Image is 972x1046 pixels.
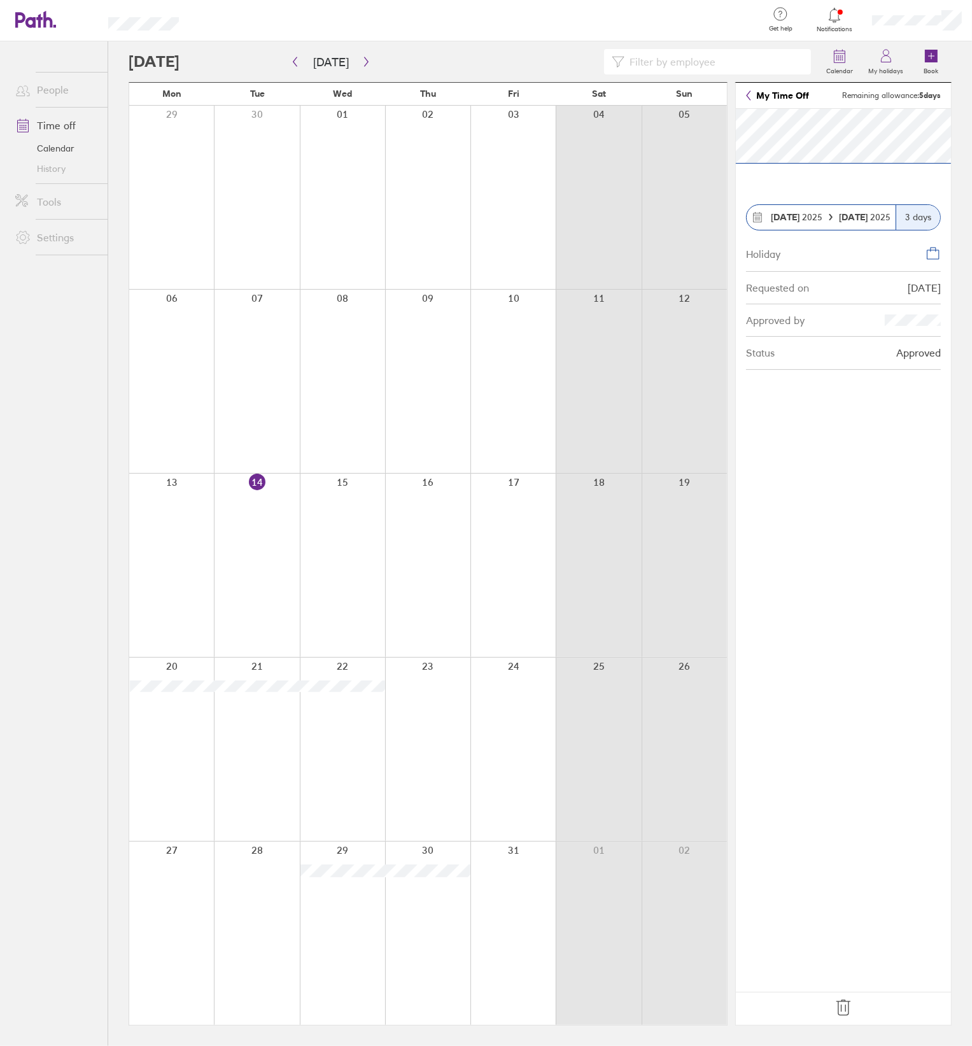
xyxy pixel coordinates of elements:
[819,64,861,75] label: Calendar
[746,246,780,260] div: Holiday
[842,91,941,100] span: Remaining allowance:
[917,64,947,75] label: Book
[162,88,181,99] span: Mon
[746,90,809,101] a: My Time Off
[746,347,775,358] div: Status
[5,113,108,138] a: Time off
[5,189,108,215] a: Tools
[839,212,891,222] span: 2025
[746,282,809,293] div: Requested on
[919,90,941,100] strong: 5 days
[5,159,108,179] a: History
[5,138,108,159] a: Calendar
[5,77,108,102] a: People
[896,347,941,358] div: Approved
[839,211,870,223] strong: [DATE]
[814,6,856,33] a: Notifications
[592,88,606,99] span: Sat
[908,282,941,293] div: [DATE]
[303,52,359,73] button: [DATE]
[333,88,352,99] span: Wed
[624,50,803,74] input: Filter by employee
[819,41,861,82] a: Calendar
[814,25,856,33] span: Notifications
[420,88,436,99] span: Thu
[861,64,911,75] label: My holidays
[676,88,693,99] span: Sun
[250,88,265,99] span: Tue
[771,212,822,222] span: 2025
[771,211,799,223] strong: [DATE]
[746,315,805,326] div: Approved by
[896,205,940,230] div: 3 days
[911,41,952,82] a: Book
[5,225,108,250] a: Settings
[760,25,801,32] span: Get help
[861,41,911,82] a: My holidays
[508,88,519,99] span: Fri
